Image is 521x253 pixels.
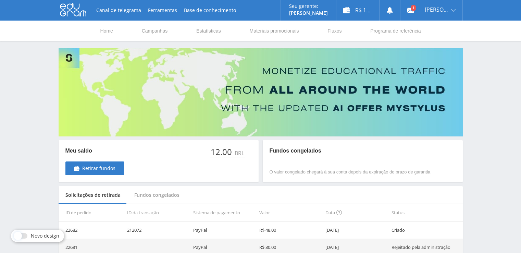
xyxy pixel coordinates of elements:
[370,21,421,41] a: Programa de referência
[82,166,115,171] span: Retirar fundos
[196,21,222,41] a: Estatísticas
[124,204,190,221] th: ID da transação
[190,221,257,239] td: PayPal
[100,21,114,41] a: Home
[327,21,342,41] a: Fluxos
[65,161,124,175] a: Retirar fundos
[425,7,449,12] span: [PERSON_NAME]
[323,204,389,221] th: Data
[289,10,328,16] p: [PERSON_NAME]
[389,204,463,221] th: Status
[65,147,124,155] p: Meu saldo
[270,147,431,155] p: Fundos congelados
[270,169,431,175] p: O valor congelado chegará à sua conta depois da expiração do prazo de garantia
[233,150,245,156] div: BRL
[323,221,389,239] td: [DATE]
[389,221,463,239] td: Criado
[127,186,186,204] div: Fundos congelados
[257,221,323,239] td: R$ 48.00
[141,21,169,41] a: Campanhas
[59,204,125,221] th: ID de pedido
[31,233,59,239] span: Novo design
[59,186,127,204] div: Solicitações de retirada
[289,3,328,9] p: Seu gerente:
[257,204,323,221] th: Valor
[59,221,125,239] td: 22682
[59,48,463,136] img: Banner
[210,147,233,157] div: 12.00
[124,221,190,239] td: 212072
[190,204,257,221] th: Sistema de pagamento
[249,21,299,41] a: Materiais promocionais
